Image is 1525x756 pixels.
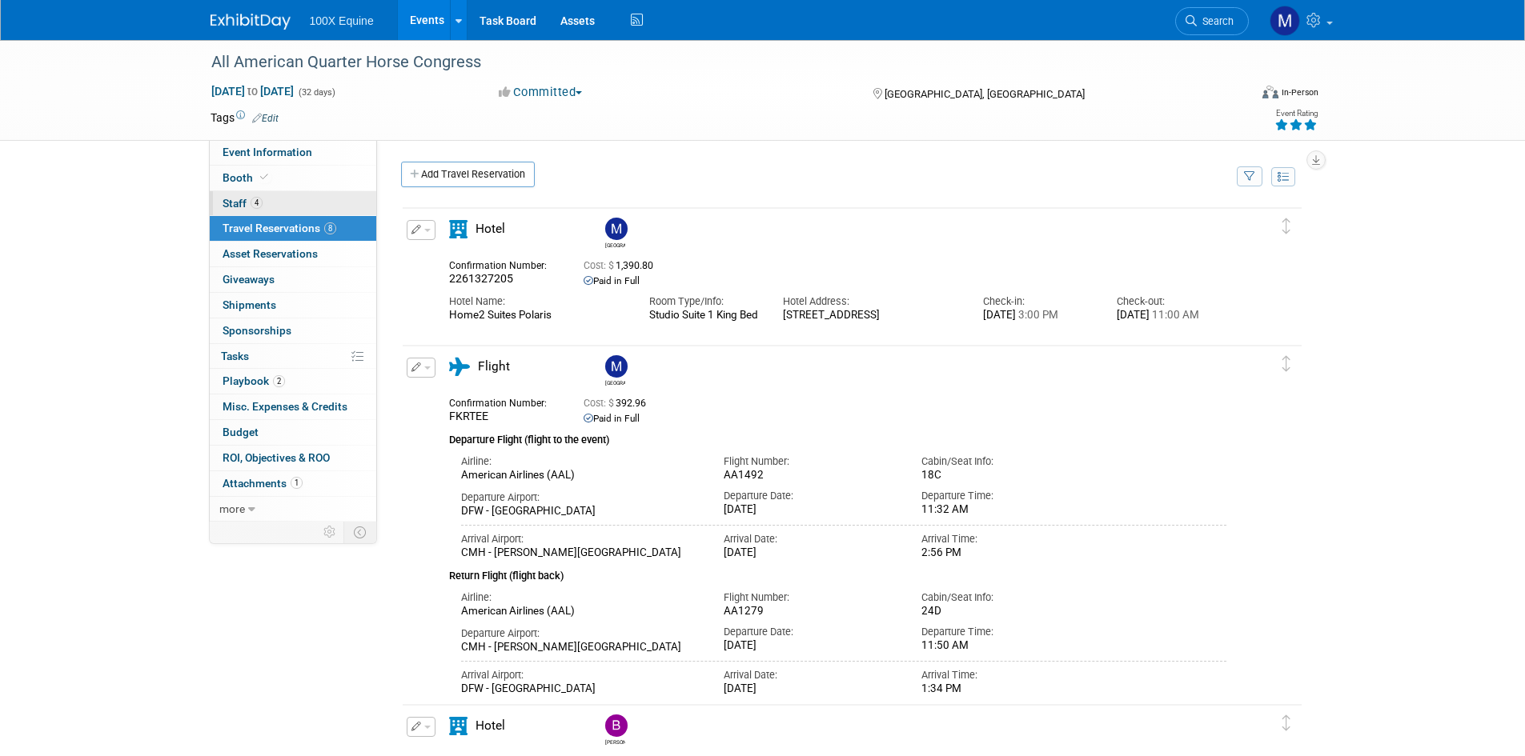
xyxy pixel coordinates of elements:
[449,255,560,272] div: Confirmation Number:
[476,222,505,236] span: Hotel
[921,625,1095,639] div: Departure Time:
[461,682,700,696] div: DFW - [GEOGRAPHIC_DATA]
[1274,110,1318,118] div: Event Rating
[297,87,335,98] span: (32 days)
[921,605,1095,618] div: 24D
[1244,172,1255,182] i: Filter by Traveler
[478,359,510,374] span: Flight
[210,191,376,216] a: Staff4
[260,173,268,182] i: Booth reservation complete
[1175,7,1249,35] a: Search
[449,717,468,735] i: Hotel
[223,247,318,260] span: Asset Reservations
[921,469,1095,482] div: 18C
[461,505,700,518] div: DFW - [GEOGRAPHIC_DATA]
[210,267,376,292] a: Giveaways
[983,294,1093,309] div: Check-in:
[310,14,374,27] span: 100X Equine
[921,454,1095,469] div: Cabin/Seat Info:
[921,546,1095,560] div: 2:56 PM
[461,454,700,469] div: Airline:
[783,309,959,322] div: [STREET_ADDRESS]
[921,532,1095,546] div: Arrival Time:
[449,294,625,309] div: Hotel Name:
[210,344,376,369] a: Tasks
[605,240,625,249] div: Madison Steed
[724,682,897,696] div: [DATE]
[461,532,700,546] div: Arrival Airport:
[211,84,295,98] span: [DATE] [DATE]
[724,532,897,546] div: Arrival Date:
[921,590,1095,605] div: Cabin/Seat Info:
[1016,309,1058,321] span: 3:00 PM
[601,355,629,386] div: Madison Steed
[291,477,303,489] span: 1
[584,398,616,409] span: Cost: $
[983,309,1093,322] div: [DATE]
[1117,309,1226,322] div: [DATE]
[223,298,276,311] span: Shipments
[1282,356,1290,372] i: Click and drag to move item
[211,14,291,30] img: ExhibitDay
[461,626,700,641] div: Departure Airport:
[1282,715,1290,731] i: Click and drag to move item
[724,639,897,653] div: [DATE]
[724,503,897,517] div: [DATE]
[210,446,376,470] a: ROI, Objectives & ROO
[210,293,376,318] a: Shipments
[206,48,1225,77] div: All American Quarter Horse Congress
[1262,86,1278,98] img: Format-Inperson.png
[724,625,897,639] div: Departure Date:
[724,489,897,503] div: Departure Date:
[210,369,376,394] a: Playbook2
[461,641,700,654] div: CMH - [PERSON_NAME][GEOGRAPHIC_DATA]
[210,140,376,165] a: Event Information
[1154,83,1319,107] div: Event Format
[724,590,897,605] div: Flight Number:
[210,497,376,522] a: more
[584,260,616,271] span: Cost: $
[461,668,700,682] div: Arrival Airport:
[601,218,629,249] div: Madison Steed
[921,489,1095,503] div: Departure Time:
[584,260,660,271] span: 1,390.80
[223,171,271,184] span: Booth
[461,605,700,618] div: American Airlines (AAL)
[401,162,535,187] a: Add Travel Reservation
[724,454,897,469] div: Flight Number:
[223,400,347,413] span: Misc. Expenses & Credits
[724,605,897,618] div: AA1279
[885,88,1085,100] span: [GEOGRAPHIC_DATA], [GEOGRAPHIC_DATA]
[245,85,260,98] span: to
[251,197,263,209] span: 4
[223,374,285,387] span: Playbook
[210,394,376,419] a: Misc. Expenses & Credits
[223,426,259,438] span: Budget
[210,166,376,190] a: Booth
[601,714,629,746] div: Bailey Carter
[223,197,263,210] span: Staff
[449,424,1227,448] div: Departure Flight (flight to the event)
[493,84,588,101] button: Committed
[210,318,376,343] a: Sponsorships
[921,503,1095,517] div: 11:32 AM
[1197,15,1234,27] span: Search
[211,110,279,126] td: Tags
[921,668,1095,682] div: Arrival Time:
[343,522,376,542] td: Toggle Event Tabs
[210,420,376,445] a: Budget
[476,718,505,733] span: Hotel
[1270,6,1300,36] img: Mia Maniaci
[605,218,628,240] img: Madison Steed
[461,546,700,560] div: CMH - [PERSON_NAME][GEOGRAPHIC_DATA]
[449,220,468,238] i: Hotel
[584,413,1161,425] div: Paid in Full
[252,113,279,124] a: Edit
[449,358,470,376] i: Flight
[223,273,275,286] span: Giveaways
[783,294,959,309] div: Hotel Address:
[210,242,376,266] a: Asset Reservations
[221,350,249,362] span: Tasks
[724,668,897,682] div: Arrival Date:
[223,451,330,464] span: ROI, Objectives & ROO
